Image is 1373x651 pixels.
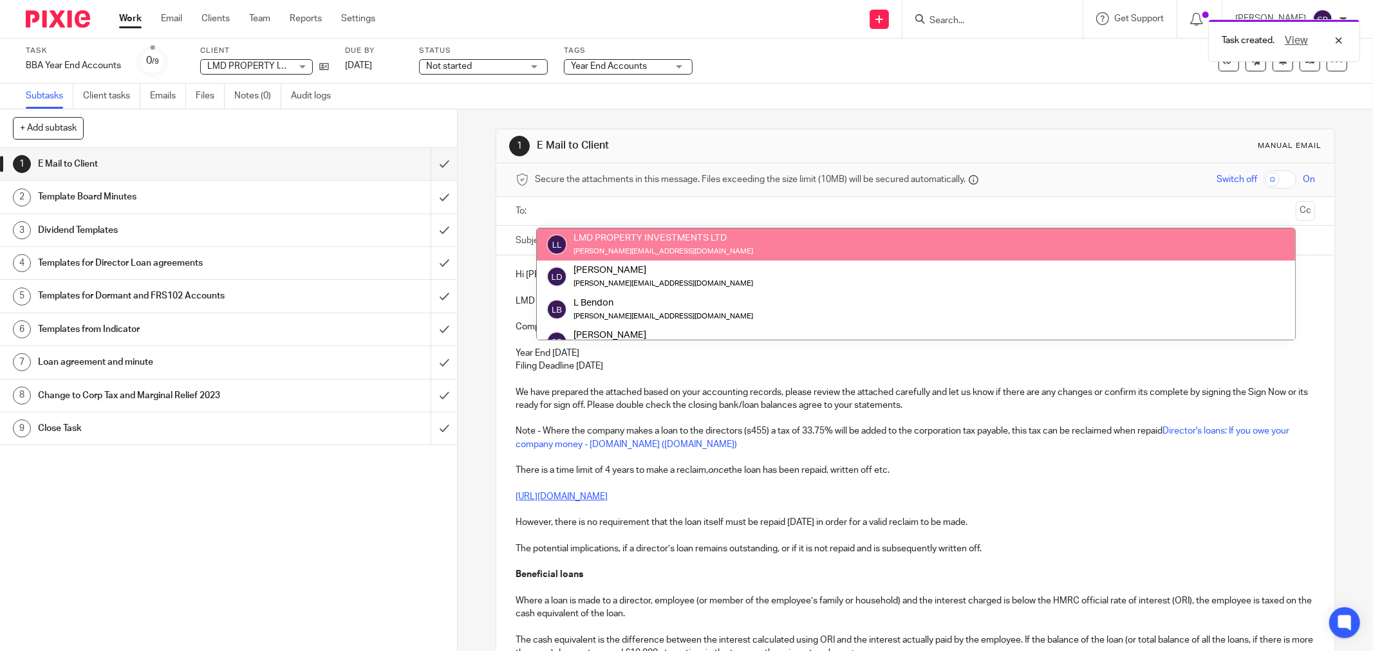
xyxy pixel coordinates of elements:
[150,84,186,109] a: Emails
[516,542,1315,555] p: The potential implications, if a director’s loan remains outstanding, or if it is not repaid and ...
[13,221,31,239] div: 3
[13,117,84,139] button: + Add subtask
[234,84,281,109] a: Notes (0)
[161,12,182,25] a: Email
[516,464,1315,477] p: There is a time limit of 4 years to make a reclaim, the loan has been repaid, written off etc.
[537,139,943,152] h1: E Mail to Client
[13,254,31,272] div: 4
[200,46,329,56] label: Client
[146,53,159,68] div: 0
[13,320,31,338] div: 6
[1222,34,1275,47] p: Task created.
[546,331,567,352] img: svg%3E
[1296,201,1315,221] button: Cc
[574,264,753,277] div: [PERSON_NAME]
[516,425,1315,451] p: Note - Where the company makes a loan to the directors (s455) a tax of 33.75% will be added to th...
[574,313,753,320] small: [PERSON_NAME][EMAIL_ADDRESS][DOMAIN_NAME]
[1258,141,1322,151] div: Manual email
[516,360,1315,372] p: Filing Deadline [DATE]
[26,59,121,72] div: BBA Year End Accounts
[509,136,530,156] div: 1
[516,268,1315,281] p: Hi [PERSON_NAME]
[516,234,549,247] label: Subject:
[152,58,159,65] small: /9
[83,84,140,109] a: Client tasks
[38,154,292,174] h1: E Mail to Client
[38,320,292,339] h1: Templates from Indicator
[708,466,729,475] em: once
[26,84,73,109] a: Subtasks
[13,188,31,206] div: 2
[574,248,753,255] small: [PERSON_NAME][EMAIL_ADDRESS][DOMAIN_NAME]
[516,570,583,579] strong: Beneficial loans
[535,173,966,186] span: Secure the attachments in this message. Files exceeding the size limit (10MB) will be secured aut...
[13,387,31,405] div: 8
[38,286,292,306] h1: Templates for Dormant and FRS102 Accounts
[1281,33,1312,48] button: View
[546,234,567,255] img: svg%3E
[38,221,292,240] h1: Dividend Templates
[546,299,567,320] img: svg%3E
[516,426,1291,448] a: Director's loans: If you owe your company money - [DOMAIN_NAME] ([DOMAIN_NAME])
[291,84,341,109] a: Audit logs
[38,353,292,372] h1: Loan agreement and minute
[341,12,375,25] a: Settings
[546,266,567,287] img: svg%3E
[574,232,753,244] div: LMD PROPERTY INVESTMENTS LTD
[1312,9,1333,30] img: svg%3E
[419,46,548,56] label: Status
[1303,173,1315,186] span: On
[38,386,292,405] h1: Change to Corp Tax and Marginal Relief 2023
[249,12,270,25] a: Team
[26,46,121,56] label: Task
[516,295,1315,307] p: LMD PROPERTY INVESTMENTS LTD
[564,46,693,56] label: Tags
[516,516,1315,529] p: However, there is no requirement that the loan itself must be repaid [DATE] in order for a valid ...
[1217,173,1257,186] span: Switch off
[516,205,530,217] label: To:
[574,296,753,309] div: L Bendon
[290,12,322,25] a: Reports
[119,12,142,25] a: Work
[201,12,230,25] a: Clients
[516,386,1315,412] p: We have prepared the attached based on your accounting records, please review the attached carefu...
[38,419,292,438] h1: Close Task
[574,280,753,287] small: [PERSON_NAME][EMAIL_ADDRESS][DOMAIN_NAME]
[13,419,31,437] div: 9
[345,46,403,56] label: Due by
[38,253,292,273] h1: Templates for Director Loan agreements
[574,329,753,342] div: [PERSON_NAME]
[26,10,90,28] img: Pixie
[13,353,31,371] div: 7
[196,84,225,109] a: Files
[13,288,31,306] div: 5
[207,62,355,71] span: LMD PROPERTY INVESTMENTS LTD
[516,347,1315,360] p: Year End [DATE]
[571,62,647,71] span: Year End Accounts
[345,61,372,70] span: [DATE]
[516,320,1315,333] p: Company Number 13035144
[516,594,1315,621] p: Where a loan is made to a director, employee (or member of the employee’s family or household) an...
[38,187,292,206] h1: Template Board Minutes
[426,62,472,71] span: Not started
[13,155,31,173] div: 1
[516,492,608,501] a: [URL][DOMAIN_NAME]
